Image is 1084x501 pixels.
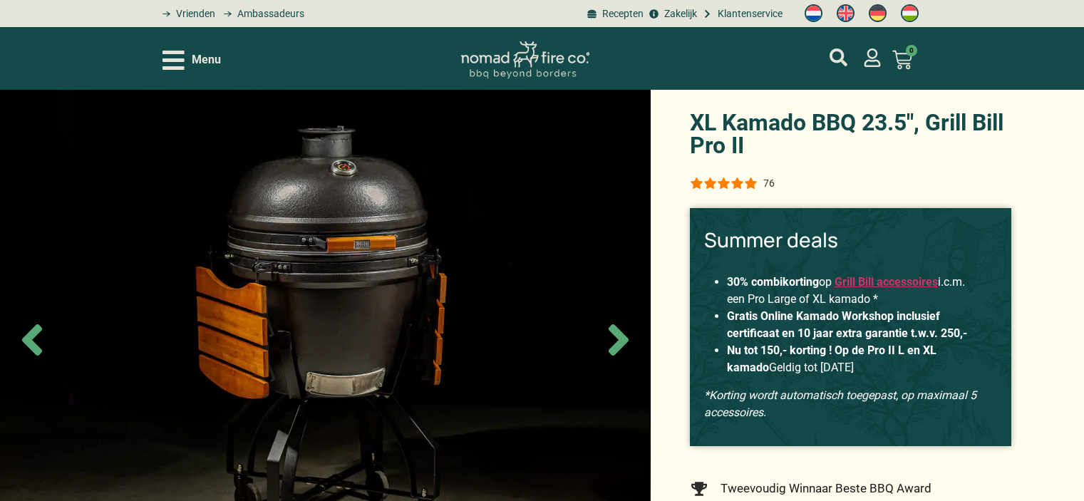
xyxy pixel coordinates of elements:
a: grill bill ambassadors [219,6,304,21]
li: op i.c.m. een Pro Large of XL kamado * [727,274,975,308]
div: 76 [763,176,775,190]
li: Geldig tot [DATE] [727,342,975,376]
a: Grill Bill accessoires [835,275,938,289]
div: Open/Close Menu [162,48,221,73]
span: Previous slide [7,315,57,365]
a: mijn account [863,48,882,67]
strong: 30% combikorting [727,275,819,289]
img: Nomad Logo [461,41,589,79]
span: 0 [906,45,917,56]
span: Tweevoudig Winnaar Beste BBQ Award [717,480,931,498]
strong: Nu tot 150,- korting ! Op de Pro II L en XL kamado [727,344,936,374]
h1: XL Kamado BBQ 23.5″, Grill Bill Pro II [690,111,1012,157]
strong: Gratis Online Kamado Workshop inclusief certificaat en 10 jaar extra garantie t.w.v. 250,- [727,309,967,340]
a: Switch to Hongaars [894,1,926,26]
img: Engels [837,4,855,22]
span: Ambassadeurs [234,6,304,21]
h3: Summer deals [704,228,998,252]
span: Zakelijk [661,6,697,21]
em: *Korting wordt automatisch toegepast, op maximaal 5 accessoires. [704,388,976,419]
img: Nederlands [805,4,822,22]
img: Hongaars [901,4,919,22]
span: Next slide [594,315,644,365]
a: 0 [875,41,929,78]
span: Klantenservice [714,6,783,21]
span: Recepten [599,6,644,21]
a: Switch to Duits [862,1,894,26]
a: mijn account [830,48,847,66]
a: grill bill vrienden [158,6,215,21]
a: BBQ recepten [585,6,644,21]
a: grill bill klantenservice [701,6,783,21]
img: Duits [869,4,887,22]
a: grill bill zakeljk [647,6,697,21]
span: Menu [192,51,221,68]
span: Vrienden [172,6,215,21]
a: Switch to Engels [830,1,862,26]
